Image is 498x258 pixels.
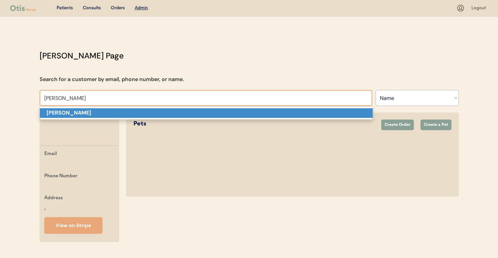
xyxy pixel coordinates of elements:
div: Patients [57,5,73,12]
button: Create a Pet [420,120,451,130]
div: Email [44,150,57,158]
div: [PERSON_NAME] Page [40,50,124,62]
div: Consults [83,5,101,12]
div: Logout [471,5,488,12]
u: Admin [135,6,148,10]
div: Address [44,194,63,203]
button: View on Stripe [44,217,102,234]
button: Create Order [381,120,414,130]
div: Orders [111,5,125,12]
div: , [44,205,46,212]
div: Pets [133,120,375,129]
div: Phone Number [44,172,78,181]
div: Search for a customer by email, phone number, or name. [40,75,184,83]
input: Search by name [40,90,372,106]
strong: [PERSON_NAME] [47,109,91,116]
